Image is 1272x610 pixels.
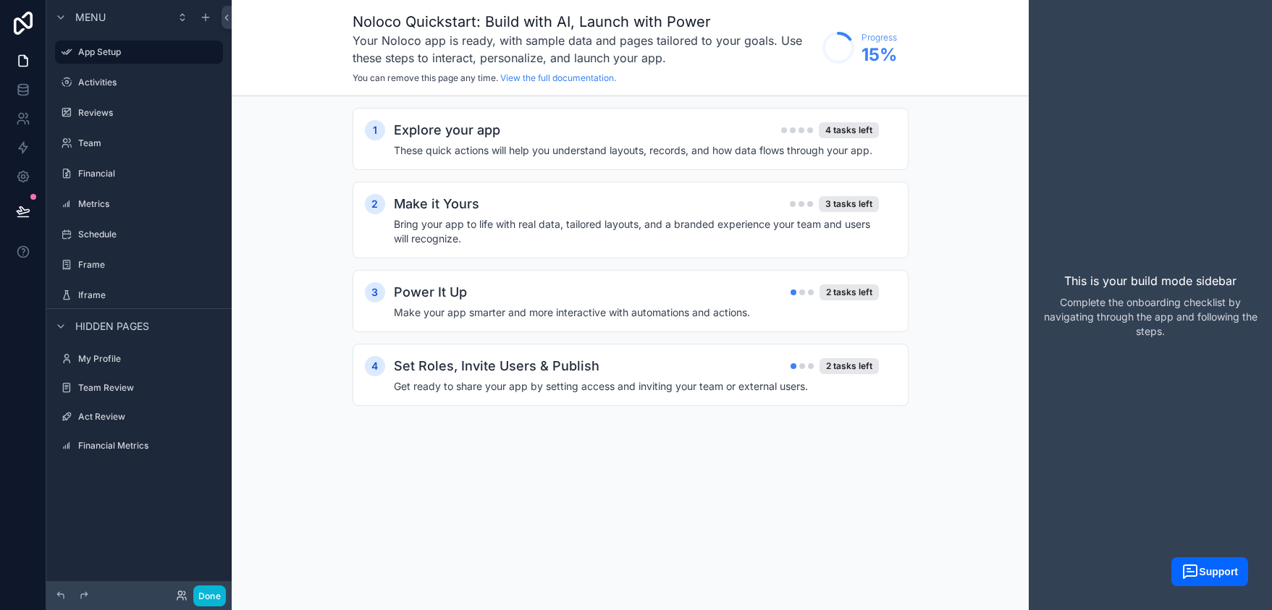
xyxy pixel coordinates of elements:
[78,259,220,271] label: Frame
[78,168,220,179] label: Financial
[820,358,879,374] div: 2 tasks left
[819,122,879,138] div: 4 tasks left
[75,10,106,25] span: Menu
[78,229,220,240] label: Schedule
[394,194,479,214] h2: Make it Yours
[862,32,897,43] span: Progress
[365,356,385,376] div: 4
[55,284,223,307] a: Iframe
[365,194,385,214] div: 2
[394,379,879,394] h4: Get ready to share your app by setting access and inviting your team or external users.
[55,162,223,185] a: Financial
[55,376,223,399] a: Team Review
[55,101,223,124] a: Reviews
[394,120,500,140] h2: Explore your app
[55,347,223,370] a: My Profile
[55,132,223,155] a: Team
[353,72,498,83] span: You can remove this page any time.
[78,411,220,423] label: Act Review
[365,282,385,302] div: 3
[819,196,879,212] div: 3 tasks left
[78,440,220,452] label: Financial Metrics
[75,319,149,334] span: Hidden pages
[1064,272,1237,289] p: This is your build mode sidebar
[1182,563,1199,580] img: widget_launcher_white.svg
[193,585,226,606] button: Done
[394,143,879,158] h4: These quick actions will help you understand layouts, records, and how data flows through your app.
[55,71,223,94] a: Activities
[394,356,599,376] h2: Set Roles, Invite Users & Publish
[1040,295,1260,339] p: Complete the onboarding checklist by navigating through the app and following the steps.
[820,284,879,300] div: 2 tasks left
[78,77,220,88] label: Activities
[394,282,467,302] h2: Power It Up
[78,382,220,394] label: Team Review
[353,12,815,32] h1: Noloco Quickstart: Build with AI, Launch with Power
[394,305,879,320] h4: Make your app smarter and more interactive with automations and actions.
[394,217,879,246] h4: Bring your app to life with real data, tailored layouts, and a branded experience your team and u...
[55,223,223,246] a: Schedule
[78,289,220,301] label: Iframe
[55,434,223,457] a: Financial Metrics
[232,96,1029,446] div: scrollable content
[55,405,223,428] a: Act Review
[78,46,214,58] label: App Setup
[55,41,223,64] a: App Setup
[500,72,616,83] a: View the full documentation.
[365,120,385,140] div: 1
[78,137,220,149] label: Team
[78,107,220,119] label: Reviews
[1199,566,1238,577] span: Support
[353,32,815,67] h3: Your Noloco app is ready, with sample data and pages tailored to your goals. Use these steps to i...
[78,198,220,210] label: Metrics
[862,43,897,67] span: 15 %
[78,353,220,365] label: My Profile
[55,192,223,216] a: Metrics
[55,253,223,276] a: Frame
